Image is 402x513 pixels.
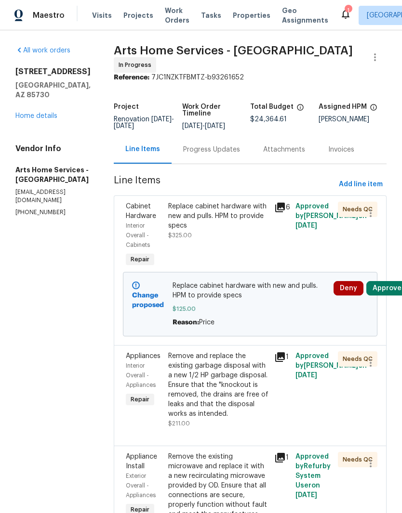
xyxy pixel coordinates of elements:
[343,455,376,464] span: Needs QC
[165,6,189,25] span: Work Orders
[205,123,225,129] span: [DATE]
[296,103,304,116] span: The total cost of line items that have been proposed by Opendoor. This sum includes line items th...
[126,353,161,359] span: Appliances
[182,103,251,117] h5: Work Order Timeline
[132,292,164,308] b: Change proposed
[168,351,268,419] div: Remove and replace the existing garbage disposal with a new 1/2 HP garbage disposal. Ensure that ...
[295,453,331,499] span: Approved by Refurby System User on
[201,12,221,19] span: Tasks
[33,11,65,20] span: Maestro
[168,232,192,238] span: $325.00
[126,473,156,498] span: Exterior Overall - Appliances
[295,353,367,379] span: Approved by [PERSON_NAME] on
[126,223,150,248] span: Interior Overall - Cabinets
[15,165,91,184] h5: Arts Home Services - [GEOGRAPHIC_DATA]
[199,319,214,326] span: Price
[183,145,240,154] div: Progress Updates
[114,45,353,56] span: Arts Home Services - [GEOGRAPHIC_DATA]
[15,47,70,54] a: All work orders
[126,203,156,219] span: Cabinet Hardware
[263,145,305,154] div: Attachments
[114,176,335,193] span: Line Items
[334,281,363,295] button: Deny
[370,103,377,116] span: The hpm assigned to this work order.
[15,80,91,100] h5: [GEOGRAPHIC_DATA], AZ 85730
[126,453,157,470] span: Appliance Install
[125,144,160,154] div: Line Items
[173,281,328,300] span: Replace cabinet hardware with new and pulls. HPM to provide specs
[15,208,91,217] p: [PHONE_NUMBER]
[295,372,317,379] span: [DATE]
[15,113,57,119] a: Home details
[182,123,225,129] span: -
[343,354,376,364] span: Needs QC
[274,351,290,363] div: 1
[168,421,190,426] span: $211.00
[319,103,367,110] h5: Assigned HPM
[168,202,268,231] div: Replace cabinet hardware with new and pulls. HPM to provide specs
[295,203,367,229] span: Approved by [PERSON_NAME] on
[151,116,172,123] span: [DATE]
[250,116,287,123] span: $24,364.61
[328,145,354,154] div: Invoices
[15,67,91,77] h2: [STREET_ADDRESS]
[126,363,156,388] span: Interior Overall - Appliances
[114,116,174,129] span: -
[274,202,290,213] div: 6
[127,255,153,264] span: Repair
[114,116,174,129] span: Renovation
[15,144,91,154] h4: Vendor Info
[119,60,155,70] span: In Progress
[182,123,202,129] span: [DATE]
[114,73,387,82] div: 7JC1NZKTFBMTZ-b93261652
[233,11,270,20] span: Properties
[250,103,294,110] h5: Total Budget
[173,304,328,314] span: $125.00
[282,6,328,25] span: Geo Assignments
[274,452,290,463] div: 1
[123,11,153,20] span: Projects
[92,11,112,20] span: Visits
[343,205,376,214] span: Needs QC
[295,222,317,229] span: [DATE]
[15,188,91,205] p: [EMAIL_ADDRESS][DOMAIN_NAME]
[319,116,387,123] div: [PERSON_NAME]
[339,179,383,191] span: Add line item
[114,74,149,81] b: Reference:
[127,395,153,404] span: Repair
[173,319,199,326] span: Reason:
[114,123,134,129] span: [DATE]
[345,6,351,15] div: 1
[295,492,317,499] span: [DATE]
[335,176,387,193] button: Add line item
[114,103,139,110] h5: Project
